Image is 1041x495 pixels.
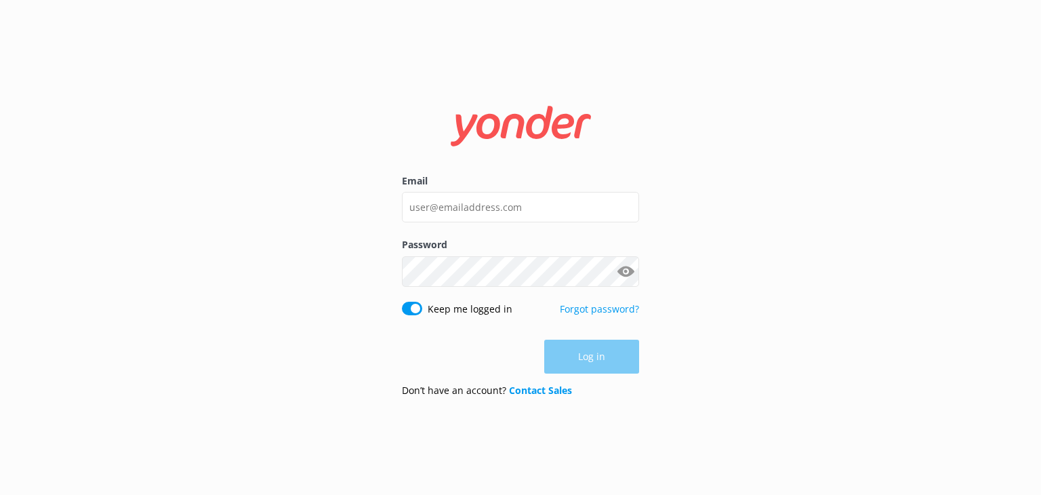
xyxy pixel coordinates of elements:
a: Forgot password? [560,302,639,315]
label: Email [402,174,639,189]
input: user@emailaddress.com [402,192,639,222]
button: Show password [612,258,639,285]
label: Password [402,237,639,252]
p: Don’t have an account? [402,383,572,398]
a: Contact Sales [509,384,572,397]
label: Keep me logged in [428,302,512,317]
